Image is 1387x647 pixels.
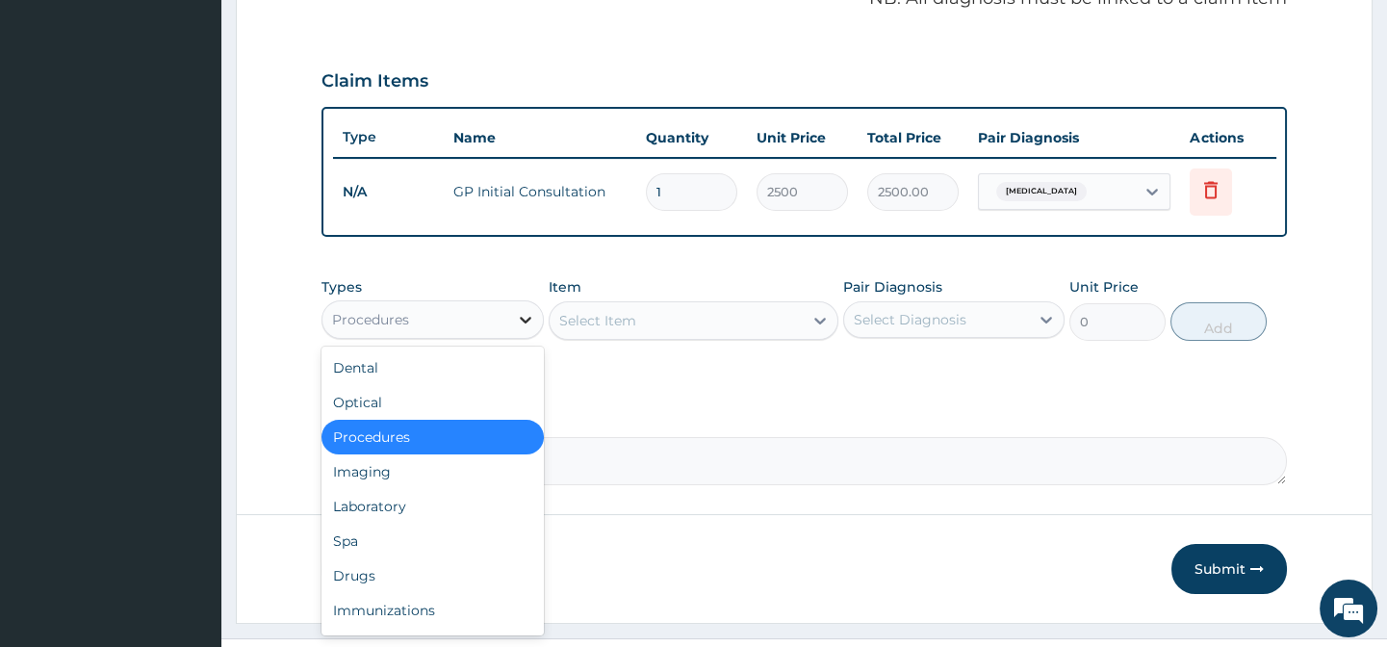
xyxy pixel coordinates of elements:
[321,385,543,420] div: Optical
[321,279,362,296] label: Types
[854,310,966,329] div: Select Diagnosis
[1170,302,1267,341] button: Add
[321,558,543,593] div: Drugs
[843,277,942,297] label: Pair Diagnosis
[333,119,444,155] th: Type
[321,524,543,558] div: Spa
[968,118,1180,157] th: Pair Diagnosis
[996,182,1087,201] span: [MEDICAL_DATA]
[36,96,78,144] img: d_794563401_company_1708531726252_794563401
[321,489,543,524] div: Laboratory
[100,108,323,133] div: Chat with us now
[1171,544,1287,594] button: Submit
[321,593,543,628] div: Immunizations
[549,277,581,297] label: Item
[316,10,362,56] div: Minimize live chat window
[858,118,968,157] th: Total Price
[10,437,367,505] textarea: Type your message and hit 'Enter'
[321,350,543,385] div: Dental
[1180,118,1276,157] th: Actions
[636,118,747,157] th: Quantity
[1069,277,1139,297] label: Unit Price
[559,311,636,330] div: Select Item
[321,410,1286,427] label: Comment
[444,118,636,157] th: Name
[321,420,543,454] div: Procedures
[332,310,409,329] div: Procedures
[321,71,428,92] h3: Claim Items
[112,198,266,393] span: We're online!
[444,172,636,211] td: GP Initial Consultation
[321,454,543,489] div: Imaging
[747,118,858,157] th: Unit Price
[333,174,444,210] td: N/A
